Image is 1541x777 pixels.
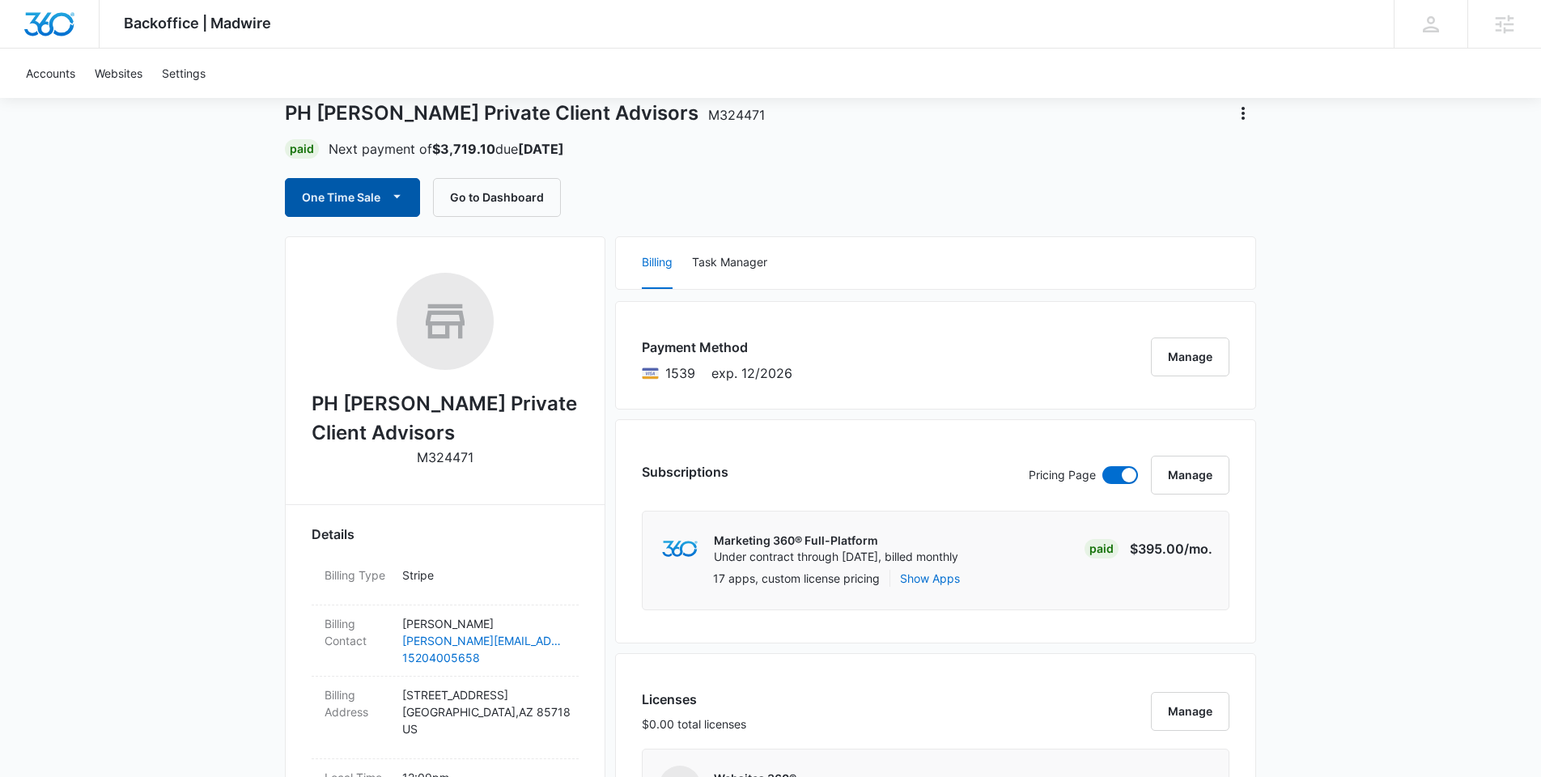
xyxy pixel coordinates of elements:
button: One Time Sale [285,178,420,217]
img: tab_domain_overview_orange.svg [44,94,57,107]
a: 15204005658 [402,649,566,666]
div: Billing Contact[PERSON_NAME][PERSON_NAME][EMAIL_ADDRESS][DOMAIN_NAME]15204005658 [312,605,579,677]
button: Billing [642,237,673,289]
h3: Subscriptions [642,462,728,482]
button: Show Apps [900,570,960,587]
p: 17 apps, custom license pricing [713,570,880,587]
div: Billing Address[STREET_ADDRESS][GEOGRAPHIC_DATA],AZ 85718US [312,677,579,759]
button: Manage [1151,692,1229,731]
p: [STREET_ADDRESS] [GEOGRAPHIC_DATA] , AZ 85718 US [402,686,566,737]
p: Marketing 360® Full-Platform [714,533,958,549]
h3: Payment Method [642,338,792,357]
div: v 4.0.25 [45,26,79,39]
div: Paid [285,139,319,159]
h3: Licenses [642,690,746,709]
img: website_grey.svg [26,42,39,55]
p: $0.00 total licenses [642,715,746,732]
strong: $3,719.10 [432,141,495,157]
span: /mo. [1184,541,1212,557]
span: M324471 [708,107,765,123]
div: Domain: [DOMAIN_NAME] [42,42,178,55]
p: $395.00 [1130,539,1212,558]
p: M324471 [417,448,473,467]
button: Actions [1230,100,1256,126]
dt: Billing Type [325,567,389,584]
a: [PERSON_NAME][EMAIL_ADDRESS][DOMAIN_NAME] [402,632,566,649]
p: Next payment of due [329,139,564,159]
a: Settings [152,49,215,98]
h1: PH [PERSON_NAME] Private Client Advisors [285,101,765,125]
button: Go to Dashboard [433,178,561,217]
dt: Billing Address [325,686,389,720]
button: Manage [1151,338,1229,376]
div: Billing TypeStripe [312,557,579,605]
p: [PERSON_NAME] [402,615,566,632]
p: Pricing Page [1029,466,1096,484]
img: tab_keywords_by_traffic_grey.svg [161,94,174,107]
button: Manage [1151,456,1229,495]
a: Accounts [16,49,85,98]
span: exp. 12/2026 [711,363,792,383]
dt: Billing Contact [325,615,389,649]
img: marketing360Logo [662,541,697,558]
img: logo_orange.svg [26,26,39,39]
p: Under contract through [DATE], billed monthly [714,549,958,565]
div: Paid [1085,539,1119,558]
span: Backoffice | Madwire [124,15,271,32]
span: Visa ending with [665,363,695,383]
span: Details [312,524,354,544]
strong: [DATE] [518,141,564,157]
h2: PH [PERSON_NAME] Private Client Advisors [312,389,579,448]
button: Task Manager [692,237,767,289]
p: Stripe [402,567,566,584]
a: Websites [85,49,152,98]
div: Domain Overview [62,96,145,106]
div: Keywords by Traffic [179,96,273,106]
